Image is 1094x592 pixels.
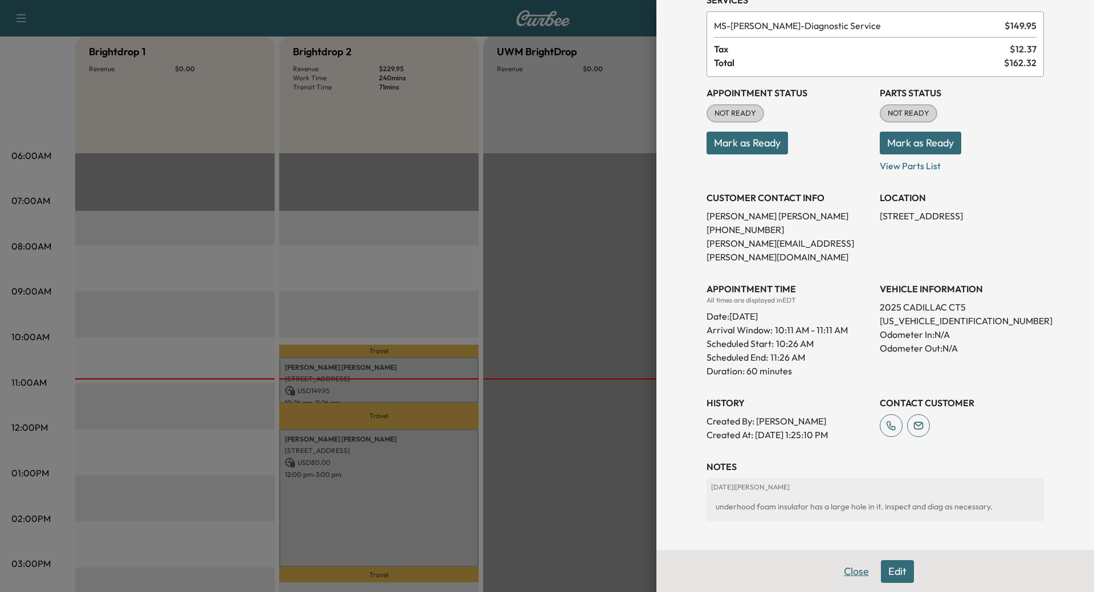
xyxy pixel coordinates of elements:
p: 2025 CADILLAC CT5 [880,300,1044,314]
h3: LOCATION [880,191,1044,205]
p: [STREET_ADDRESS] [880,209,1044,223]
button: Mark as Ready [707,132,788,154]
h3: Repair Order number [707,549,1044,560]
h3: Parts Status [880,86,1044,100]
p: Arrival Window: [707,323,871,337]
p: Odometer Out: N/A [880,341,1044,355]
p: Scheduled Start: [707,337,774,350]
span: Diagnostic Service [714,19,1000,32]
p: Odometer In: N/A [880,328,1044,341]
p: [PHONE_NUMBER] [707,223,871,236]
span: $ 162.32 [1004,56,1036,70]
div: Date: [DATE] [707,305,871,323]
div: underhood foam insulator has a large hole in it. inspect and diag as necessary. [711,496,1039,517]
p: [DATE] | [PERSON_NAME] [711,483,1039,492]
span: NOT READY [708,108,763,119]
p: Created At : [DATE] 1:25:10 PM [707,428,871,442]
h3: CONTACT CUSTOMER [880,396,1044,410]
p: [US_VEHICLE_IDENTIFICATION_NUMBER] [880,314,1044,328]
span: $ 12.37 [1010,42,1036,56]
p: Created By : [PERSON_NAME] [707,414,871,428]
h3: VEHICLE INFORMATION [880,282,1044,296]
h3: NOTES [707,460,1044,473]
button: Close [836,560,876,583]
span: 10:11 AM - 11:11 AM [775,323,848,337]
button: Mark as Ready [880,132,961,154]
p: Duration: 60 minutes [707,364,871,378]
p: Scheduled End: [707,350,768,364]
div: All times are displayed in EDT [707,296,871,305]
h3: Appointment Status [707,86,871,100]
p: View Parts List [880,154,1044,173]
span: $ 149.95 [1005,19,1036,32]
p: [PERSON_NAME] [PERSON_NAME] [707,209,871,223]
span: NOT READY [881,108,936,119]
button: Edit [881,560,914,583]
p: 10:26 AM [776,337,814,350]
span: Total [714,56,1004,70]
h3: History [707,396,871,410]
h3: APPOINTMENT TIME [707,282,871,296]
h3: CUSTOMER CONTACT INFO [707,191,871,205]
p: [PERSON_NAME][EMAIL_ADDRESS][PERSON_NAME][DOMAIN_NAME] [707,236,871,264]
p: 11:26 AM [770,350,805,364]
span: Tax [714,42,1010,56]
